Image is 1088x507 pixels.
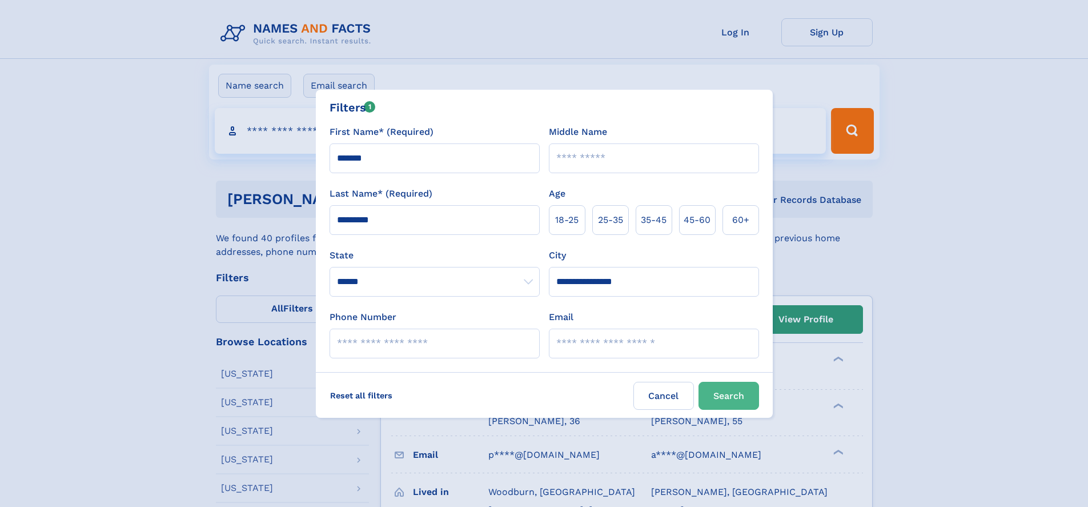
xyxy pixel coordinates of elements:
[633,382,694,410] label: Cancel
[330,99,376,116] div: Filters
[330,187,432,201] label: Last Name* (Required)
[330,125,433,139] label: First Name* (Required)
[549,187,565,201] label: Age
[684,213,710,227] span: 45‑60
[549,125,607,139] label: Middle Name
[330,249,540,262] label: State
[555,213,579,227] span: 18‑25
[598,213,623,227] span: 25‑35
[323,382,400,409] label: Reset all filters
[330,310,396,324] label: Phone Number
[698,382,759,410] button: Search
[732,213,749,227] span: 60+
[549,249,566,262] label: City
[641,213,667,227] span: 35‑45
[549,310,573,324] label: Email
